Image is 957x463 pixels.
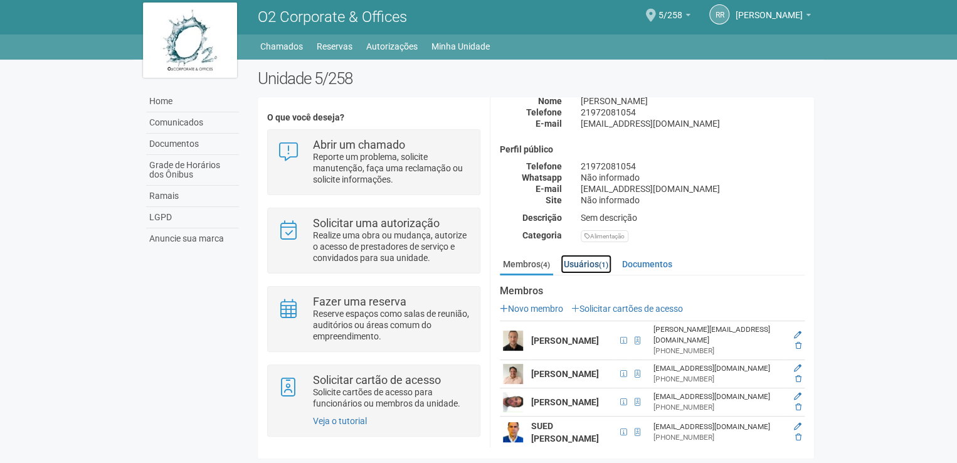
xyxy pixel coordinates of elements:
strong: [PERSON_NAME] [531,397,599,407]
div: [EMAIL_ADDRESS][DOMAIN_NAME] [571,183,814,194]
a: Minha Unidade [431,38,490,55]
p: Reporte um problema, solicite manutenção, faça uma reclamação ou solicite informações. [313,151,470,185]
div: Sem descrição [571,212,814,223]
div: Alimentação [581,230,628,242]
strong: E-mail [536,184,562,194]
strong: Whatsapp [522,173,562,183]
small: (4) [541,260,550,269]
p: Solicite cartões de acesso para funcionários ou membros da unidade. [313,386,470,409]
div: [PHONE_NUMBER] [653,402,783,413]
a: [PERSON_NAME] [736,12,811,22]
a: RR [709,4,729,24]
div: [PHONE_NUMBER] [653,432,783,443]
a: Grade de Horários dos Ônibus [146,155,239,186]
strong: Telefone [526,161,562,171]
strong: Fazer uma reserva [313,295,406,308]
strong: Solicitar uma autorização [313,216,440,230]
a: Editar membro [794,364,801,373]
a: Autorizações [366,38,418,55]
a: Editar membro [794,422,801,431]
div: [EMAIL_ADDRESS][DOMAIN_NAME] [653,363,783,374]
div: 21972081054 [571,161,814,172]
a: Abrir um chamado Reporte um problema, solicite manutenção, faça uma reclamação ou solicite inform... [277,139,470,185]
small: (1) [599,260,608,269]
a: Documentos [619,255,675,274]
div: [PHONE_NUMBER] [653,346,783,356]
div: [PHONE_NUMBER] [653,374,783,385]
p: Realize uma obra ou mudança, autorize o acesso de prestadores de serviço e convidados para sua un... [313,230,470,263]
div: [EMAIL_ADDRESS][DOMAIN_NAME] [653,422,783,432]
h4: O que você deseja? [267,113,480,122]
a: Chamados [260,38,303,55]
div: [EMAIL_ADDRESS][DOMAIN_NAME] [653,391,783,402]
img: user.png [503,364,523,384]
div: Não informado [571,194,814,206]
a: Excluir membro [795,433,801,442]
a: Novo membro [500,304,563,314]
strong: Membros [500,285,805,297]
img: user.png [503,331,523,351]
strong: Categoria [522,230,562,240]
strong: [PERSON_NAME] [531,336,599,346]
a: Documentos [146,134,239,155]
a: Membros(4) [500,255,553,275]
strong: Nome [538,96,562,106]
a: Excluir membro [795,375,801,383]
a: 5/258 [658,12,690,22]
h2: Unidade 5/258 [258,69,814,88]
strong: Abrir um chamado [313,138,405,151]
div: [EMAIL_ADDRESS][DOMAIN_NAME] [571,118,814,129]
strong: SUED [PERSON_NAME] [531,421,599,444]
a: Anuncie sua marca [146,228,239,249]
a: Usuários(1) [561,255,611,274]
a: Home [146,91,239,112]
a: Fazer uma reserva Reserve espaços como salas de reunião, auditórios ou áreas comum do empreendime... [277,296,470,342]
a: Solicitar cartão de acesso Solicite cartões de acesso para funcionários ou membros da unidade. [277,375,470,409]
a: Excluir membro [795,341,801,350]
div: [PERSON_NAME] [571,95,814,107]
strong: Telefone [526,107,562,117]
p: Reserve espaços como salas de reunião, auditórios ou áreas comum do empreendimento. [313,308,470,342]
a: Editar membro [794,331,801,339]
strong: Descrição [522,213,562,223]
img: logo.jpg [143,3,237,78]
span: O2 Corporate & Offices [258,8,407,26]
a: Comunicados [146,112,239,134]
img: user.png [503,392,523,412]
h4: Perfil público [500,145,805,154]
a: Solicitar cartões de acesso [571,304,683,314]
img: user.png [503,422,523,442]
div: Não informado [571,172,814,183]
div: [PERSON_NAME][EMAIL_ADDRESS][DOMAIN_NAME] [653,324,783,346]
a: LGPD [146,207,239,228]
strong: E-mail [536,119,562,129]
strong: Solicitar cartão de acesso [313,373,441,386]
strong: Site [546,195,562,205]
a: Reservas [317,38,352,55]
a: Excluir membro [795,403,801,412]
a: Editar membro [794,392,801,401]
div: 21972081054 [571,107,814,118]
a: Solicitar uma autorização Realize uma obra ou mudança, autorize o acesso de prestadores de serviç... [277,218,470,263]
a: Ramais [146,186,239,207]
a: Veja o tutorial [313,416,367,426]
strong: [PERSON_NAME] [531,369,599,379]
